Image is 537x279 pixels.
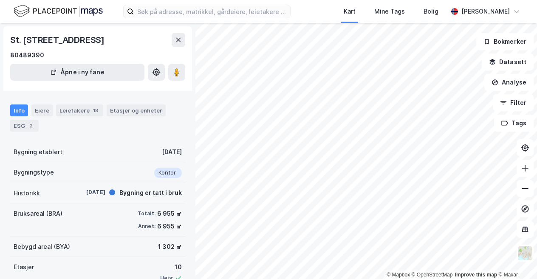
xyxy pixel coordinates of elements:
div: 6 955 ㎡ [157,221,182,231]
div: 1 302 ㎡ [158,242,182,252]
div: Leietakere [56,104,103,116]
div: Etasjer og enheter [110,107,162,114]
div: Bruksareal (BRA) [14,209,62,219]
div: [DATE] [162,147,182,157]
div: St. [STREET_ADDRESS] [10,33,106,47]
div: Kontrollprogram for chat [495,238,537,279]
button: Tags [494,115,534,132]
div: 18 [91,106,100,115]
div: Kart [344,6,356,17]
div: [PERSON_NAME] [461,6,510,17]
div: 10 [160,262,182,272]
img: logo.f888ab2527a4732fd821a326f86c7f29.svg [14,4,103,19]
a: Mapbox [387,272,410,278]
button: Bokmerker [476,33,534,50]
div: Annet: [138,223,155,230]
div: Mine Tags [374,6,405,17]
button: Analyse [484,74,534,91]
div: Eiere [31,104,53,116]
button: Datasett [482,54,534,70]
div: Historikk [14,188,40,198]
iframe: Chat Widget [495,238,537,279]
div: Bebygd areal (BYA) [14,242,70,252]
div: [DATE] [71,189,105,196]
div: Bygning etablert [14,147,62,157]
a: OpenStreetMap [412,272,453,278]
div: Totalt: [138,210,155,217]
div: ESG [10,120,39,132]
div: 6 955 ㎡ [157,209,182,219]
a: Improve this map [455,272,497,278]
div: Bygning er tatt i bruk [119,188,182,198]
div: 80489390 [10,50,44,60]
div: Bygningstype [14,167,54,178]
button: Filter [493,94,534,111]
div: 2 [27,121,35,130]
div: Bolig [424,6,438,17]
div: Info [10,104,28,116]
input: Søk på adresse, matrikkel, gårdeiere, leietakere eller personer [134,5,290,18]
button: Åpne i ny fane [10,64,144,81]
div: Etasjer [14,262,34,272]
